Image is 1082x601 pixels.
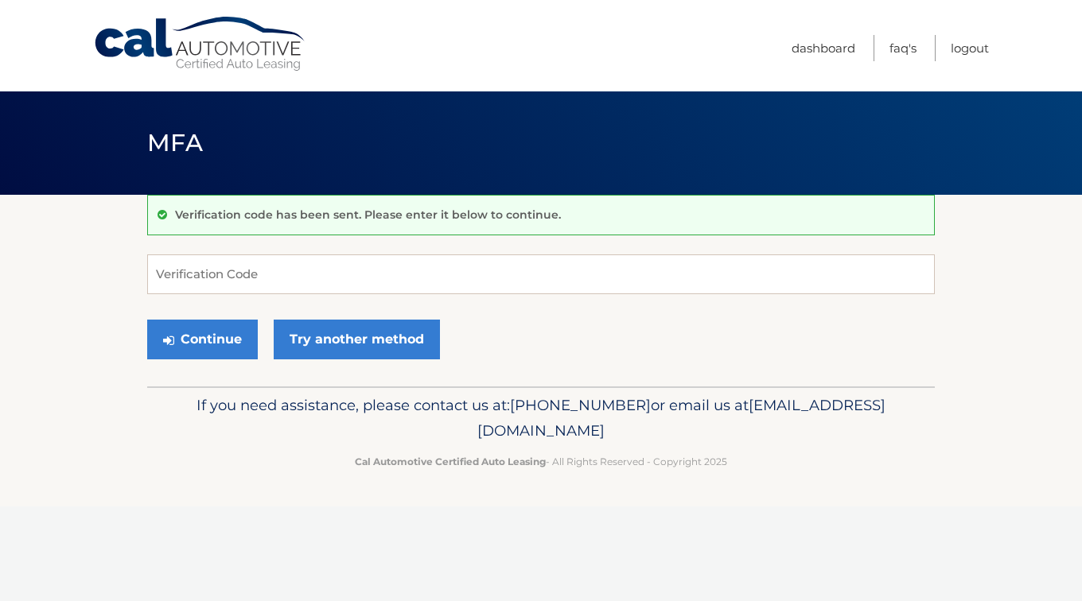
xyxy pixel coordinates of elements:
span: [PHONE_NUMBER] [510,396,651,414]
input: Verification Code [147,254,935,294]
a: Logout [951,35,989,61]
button: Continue [147,320,258,359]
span: [EMAIL_ADDRESS][DOMAIN_NAME] [477,396,885,440]
a: Dashboard [792,35,855,61]
span: MFA [147,128,203,157]
a: Try another method [274,320,440,359]
p: If you need assistance, please contact us at: or email us at [158,393,924,444]
a: Cal Automotive [93,16,308,72]
a: FAQ's [889,35,917,61]
strong: Cal Automotive Certified Auto Leasing [355,456,546,467]
p: Verification code has been sent. Please enter it below to continue. [175,207,561,222]
p: - All Rights Reserved - Copyright 2025 [158,453,924,470]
